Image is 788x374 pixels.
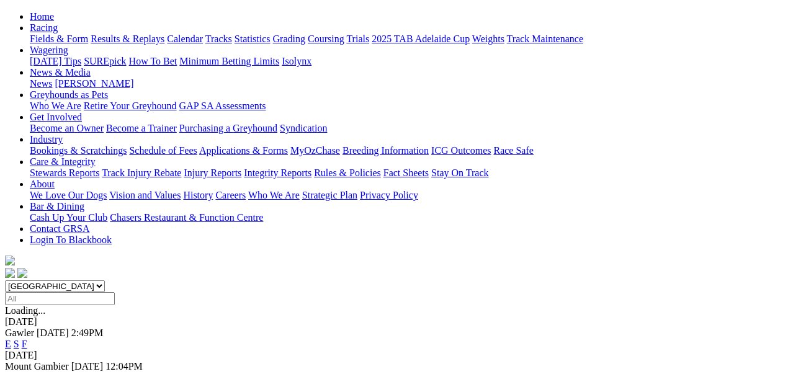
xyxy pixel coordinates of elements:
a: News [30,78,52,89]
a: Results & Replays [91,33,164,44]
a: Chasers Restaurant & Function Centre [110,212,263,223]
a: News & Media [30,67,91,78]
img: logo-grsa-white.png [5,256,15,265]
div: Care & Integrity [30,167,783,179]
span: Loading... [5,305,45,316]
a: Schedule of Fees [129,145,197,156]
div: Greyhounds as Pets [30,100,783,112]
a: Cash Up Your Club [30,212,107,223]
div: About [30,190,783,201]
a: Vision and Values [109,190,181,200]
a: Stewards Reports [30,167,99,178]
a: Track Injury Rebate [102,167,181,178]
a: MyOzChase [290,145,340,156]
a: Breeding Information [343,145,429,156]
a: GAP SA Assessments [179,100,266,111]
div: Industry [30,145,783,156]
a: Industry [30,134,63,145]
a: Calendar [167,33,203,44]
img: twitter.svg [17,268,27,278]
a: Statistics [235,33,271,44]
a: About [30,179,55,189]
a: History [183,190,213,200]
a: Grading [273,33,305,44]
a: Racing [30,22,58,33]
div: [DATE] [5,350,783,361]
a: We Love Our Dogs [30,190,107,200]
div: Wagering [30,56,783,67]
a: Strategic Plan [302,190,357,200]
div: Bar & Dining [30,212,783,223]
a: Wagering [30,45,68,55]
a: Become an Owner [30,123,104,133]
a: ICG Outcomes [431,145,491,156]
a: Fields & Form [30,33,88,44]
span: 12:04PM [105,361,143,372]
a: Coursing [308,33,344,44]
span: [DATE] [37,327,69,338]
a: Bookings & Scratchings [30,145,127,156]
a: Tracks [205,33,232,44]
a: Integrity Reports [244,167,311,178]
a: Contact GRSA [30,223,89,234]
a: Trials [346,33,369,44]
a: E [5,339,11,349]
a: Race Safe [493,145,533,156]
a: Weights [472,33,504,44]
a: Fact Sheets [383,167,429,178]
a: [PERSON_NAME] [55,78,133,89]
div: News & Media [30,78,783,89]
a: Syndication [280,123,327,133]
a: S [14,339,19,349]
a: Minimum Betting Limits [179,56,279,66]
a: Retire Your Greyhound [84,100,177,111]
a: Injury Reports [184,167,241,178]
a: [DATE] Tips [30,56,81,66]
a: Who We Are [248,190,300,200]
a: Track Maintenance [507,33,583,44]
a: F [22,339,27,349]
img: facebook.svg [5,268,15,278]
a: Purchasing a Greyhound [179,123,277,133]
a: Care & Integrity [30,156,96,167]
a: Login To Blackbook [30,234,112,245]
a: Who We Are [30,100,81,111]
a: Bar & Dining [30,201,84,211]
span: Mount Gambier [5,361,69,372]
div: Racing [30,33,783,45]
a: Rules & Policies [314,167,381,178]
a: Applications & Forms [199,145,288,156]
a: How To Bet [129,56,177,66]
a: Greyhounds as Pets [30,89,108,100]
div: [DATE] [5,316,783,327]
a: SUREpick [84,56,126,66]
span: [DATE] [71,361,104,372]
a: Careers [215,190,246,200]
a: Privacy Policy [360,190,418,200]
a: Get Involved [30,112,82,122]
a: Home [30,11,54,22]
input: Select date [5,292,115,305]
a: Stay On Track [431,167,488,178]
span: Gawler [5,327,34,338]
span: 2:49PM [71,327,104,338]
a: Become a Trainer [106,123,177,133]
a: 2025 TAB Adelaide Cup [372,33,470,44]
div: Get Involved [30,123,783,134]
a: Isolynx [282,56,311,66]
